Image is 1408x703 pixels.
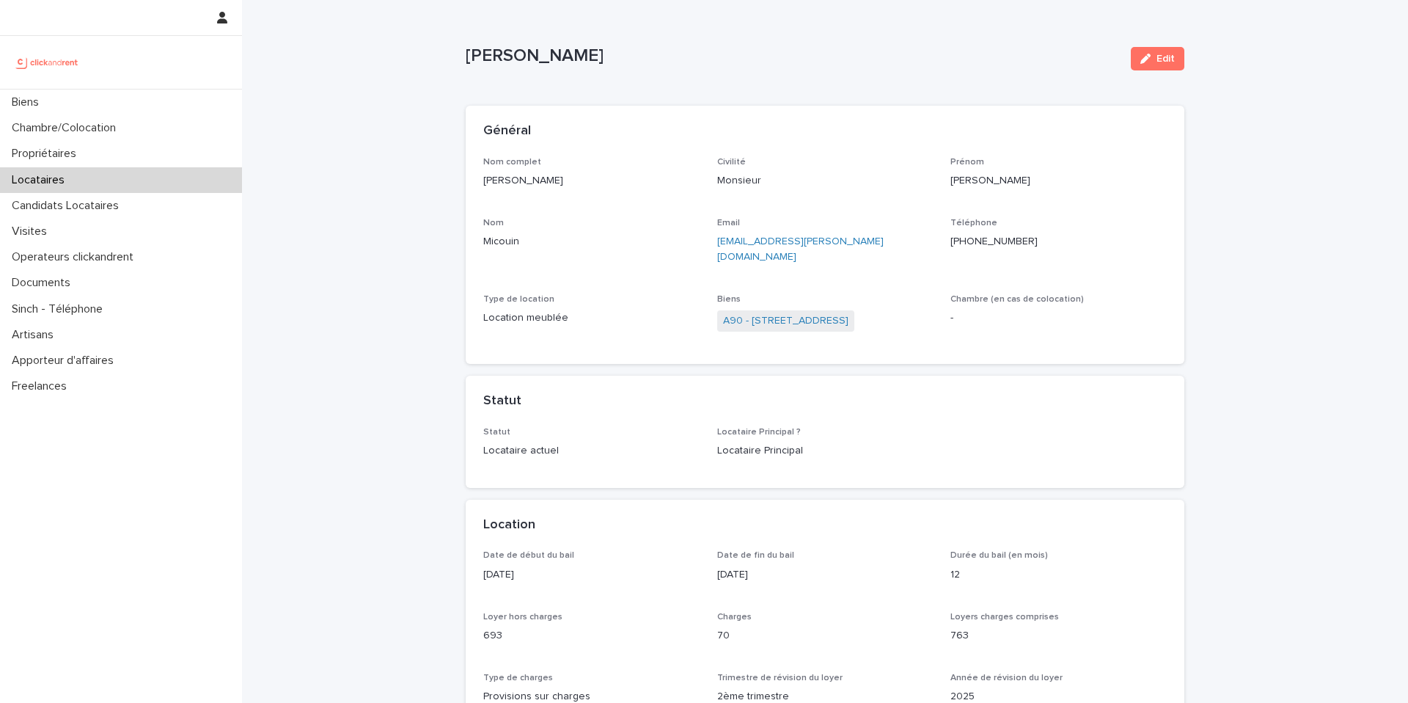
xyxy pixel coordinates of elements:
[950,551,1048,560] span: Durée du bail (en mois)
[950,295,1084,304] span: Chambre (en cas de colocation)
[1156,54,1175,64] span: Edit
[483,567,700,583] p: [DATE]
[483,295,554,304] span: Type de location
[483,234,700,249] p: Micouin
[483,517,535,533] h2: Location
[483,219,504,227] span: Nom
[6,276,82,290] p: Documents
[483,628,700,644] p: 693
[6,147,88,161] p: Propriétaires
[6,354,125,368] p: Apporteur d'affaires
[6,199,131,213] p: Candidats Locataires
[6,121,128,135] p: Chambre/Colocation
[483,310,700,326] p: Location meublée
[950,219,997,227] span: Téléphone
[717,551,794,560] span: Date de fin du bail
[950,567,1167,583] p: 12
[717,428,801,437] span: Locataire Principal ?
[723,313,848,329] a: A90 - [STREET_ADDRESS]
[483,428,510,437] span: Statut
[483,551,574,560] span: Date de début du bail
[717,173,934,189] p: Monsieur
[6,328,65,342] p: Artisans
[483,443,700,459] p: Locataire actuel
[6,379,78,393] p: Freelances
[950,613,1059,622] span: Loyers charges comprises
[483,674,553,682] span: Type de charges
[717,443,934,459] p: Locataire Principal
[950,674,1063,682] span: Année de révision du loyer
[6,225,59,238] p: Visites
[483,158,541,167] span: Nom complet
[950,158,984,167] span: Prénom
[950,628,1167,644] p: 763
[6,173,76,187] p: Locataires
[950,173,1167,189] p: [PERSON_NAME]
[717,295,741,304] span: Biens
[717,219,740,227] span: Email
[950,234,1167,249] p: [PHONE_NUMBER]
[6,302,114,316] p: Sinch - Téléphone
[483,613,562,622] span: Loyer hors charges
[717,674,843,682] span: Trimestre de révision du loyer
[12,48,83,77] img: UCB0brd3T0yccxBKYDjQ
[717,236,884,262] a: [EMAIL_ADDRESS][PERSON_NAME][DOMAIN_NAME]
[1131,47,1184,70] button: Edit
[483,393,521,409] h2: Statut
[6,95,51,109] p: Biens
[717,613,752,622] span: Charges
[950,310,1167,326] p: -
[717,158,746,167] span: Civilité
[717,567,934,583] p: [DATE]
[717,628,934,644] p: 70
[483,123,531,139] h2: Général
[6,250,145,264] p: Operateurs clickandrent
[483,173,700,189] p: [PERSON_NAME]
[466,45,1119,67] p: [PERSON_NAME]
